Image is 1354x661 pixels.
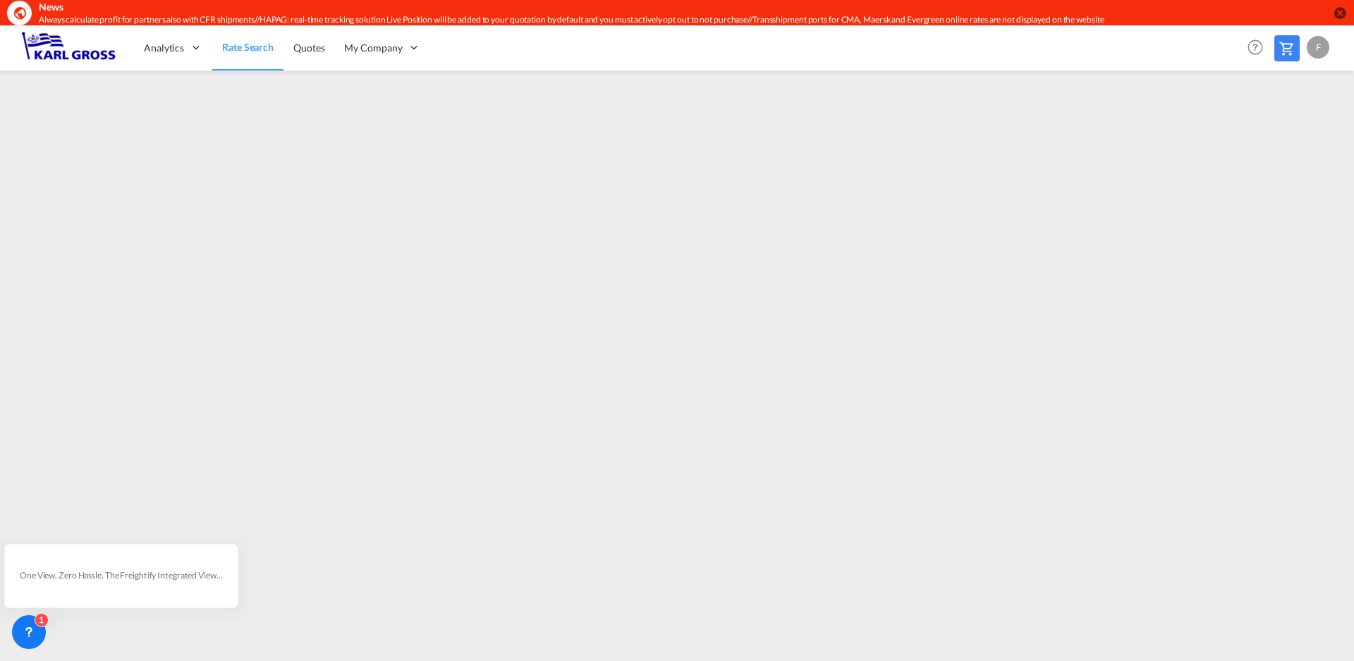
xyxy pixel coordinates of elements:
[283,25,334,71] a: Quotes
[13,6,27,20] md-icon: icon-earth
[1307,36,1329,59] div: F
[1243,35,1274,61] div: Help
[39,14,1146,26] div: Always calculate profit for partners also with CFR shipments//HAPAG: real-time tracking solution ...
[293,42,324,54] span: Quotes
[212,25,283,71] a: Rate Search
[334,25,430,71] div: My Company
[344,41,402,55] span: My Company
[21,32,116,63] img: 3269c73066d711f095e541db4db89301.png
[1243,35,1267,59] span: Help
[222,41,274,53] span: Rate Search
[1333,6,1347,20] button: icon-close-circle
[144,41,184,55] span: Analytics
[134,25,212,71] div: Analytics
